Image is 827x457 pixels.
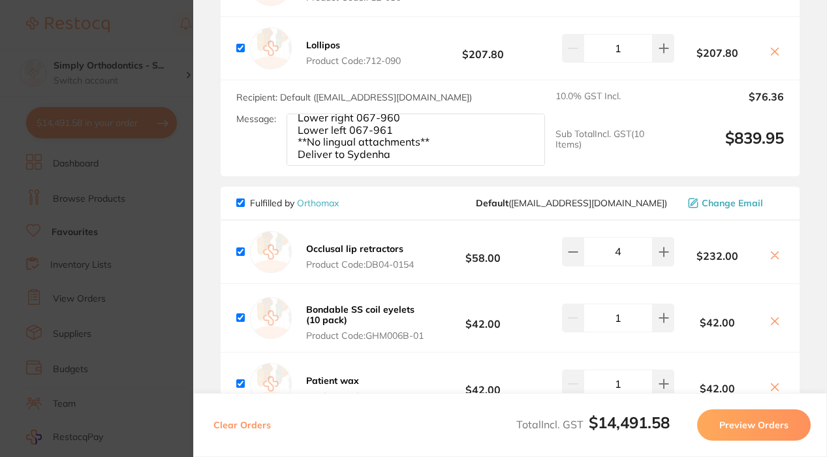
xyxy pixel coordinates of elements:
[250,27,292,69] img: empty.jpg
[476,198,667,208] span: info@orthomax.com.au
[306,391,408,402] span: Product Code: OTMPWU
[589,413,670,432] b: $14,491.58
[428,306,538,330] b: $42.00
[306,55,401,66] span: Product Code: 712-090
[555,91,664,119] span: 10.0 % GST Incl.
[428,240,538,264] b: $58.00
[306,330,424,341] span: Product Code: GHM006B-01
[697,409,811,441] button: Preview Orders
[302,243,418,270] button: Occlusal lip retractors Product Code:DB04-0154
[250,231,292,273] img: empty.jpg
[306,375,359,386] b: Patient wax
[306,304,414,326] b: ⁠Bondable SS coil eyelets (10 pack)
[250,363,292,405] img: empty.jpg
[236,91,472,103] span: Recipient: Default ( [EMAIL_ADDRESS][DOMAIN_NAME] )
[210,409,275,441] button: Clear Orders
[250,297,292,339] img: empty.jpg
[476,197,508,209] b: Default
[306,39,340,51] b: Lollipos
[684,197,784,209] button: Change Email
[674,383,760,394] b: $42.00
[674,250,760,262] b: $232.00
[287,114,545,166] textarea: Upper right 068-915 Upper left 068-916 Lower right 067-960 Lower left 067-961 **No lingual attach...
[702,198,763,208] span: Change Email
[516,418,670,431] span: Total Incl. GST
[555,129,664,165] span: Sub Total Incl. GST ( 10 Items)
[675,91,784,119] output: $76.36
[236,114,276,125] label: Message:
[250,198,339,208] p: Fulfilled by
[306,259,414,270] span: Product Code: DB04-0154
[302,39,405,67] button: Lollipos Product Code:712-090
[675,129,784,165] output: $839.95
[302,375,412,402] button: Patient wax Product Code:OTMPWU
[306,243,403,255] b: Occlusal lip retractors
[674,47,760,59] b: $207.80
[674,317,760,328] b: $42.00
[428,36,538,60] b: $207.80
[428,372,538,396] b: $42.00
[297,197,339,209] a: Orthomax
[302,304,428,341] button: ⁠Bondable SS coil eyelets (10 pack) Product Code:GHM006B-01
